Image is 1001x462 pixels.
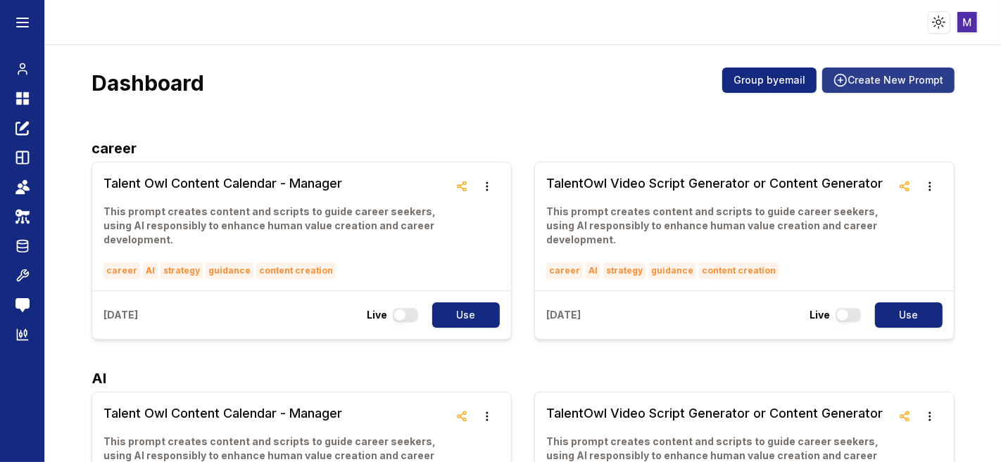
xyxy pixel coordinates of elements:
p: This prompt creates content and scripts to guide career seekers, using AI responsibly to enhance ... [103,205,449,247]
span: content creation [699,262,779,279]
button: Use [875,302,943,328]
h2: AI [92,368,955,389]
p: Live [367,308,387,322]
h3: Talent Owl Content Calendar - Manager [103,404,449,423]
img: ACg8ocI3K3aSuzFEhhGVEpmOL6RR35L8WCnUE51r3YfROrWe52VSEg=s96-c [957,12,978,32]
span: content creation [256,262,336,279]
a: Use [424,302,500,328]
p: [DATE] [546,308,581,322]
a: Use [867,302,943,328]
button: Use [432,302,500,328]
p: Live [810,308,830,322]
span: strategy [603,262,646,279]
button: Group byemail [722,68,817,93]
h3: TalentOwl Video Script Generator or Content Generator [546,404,892,423]
h2: career [92,138,955,159]
h3: Talent Owl Content Calendar - Manager [103,174,449,193]
img: feedback [15,298,30,312]
span: career [546,262,583,279]
span: guidance [648,262,696,279]
p: This prompt creates content and scripts to guide career seekers, using AI responsibly to enhance ... [546,205,892,247]
h3: TalentOwl Video Script Generator or Content Generator [546,174,892,193]
span: AI [586,262,600,279]
h3: Dashboard [92,70,204,96]
a: TalentOwl Video Script Generator or Content GeneratorThis prompt creates content and scripts to g... [546,174,892,279]
span: guidance [206,262,253,279]
a: Talent Owl Content Calendar - ManagerThis prompt creates content and scripts to guide career seek... [103,174,449,279]
span: strategy [160,262,203,279]
span: career [103,262,140,279]
p: [DATE] [103,308,138,322]
button: Create New Prompt [822,68,955,93]
span: AI [143,262,158,279]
